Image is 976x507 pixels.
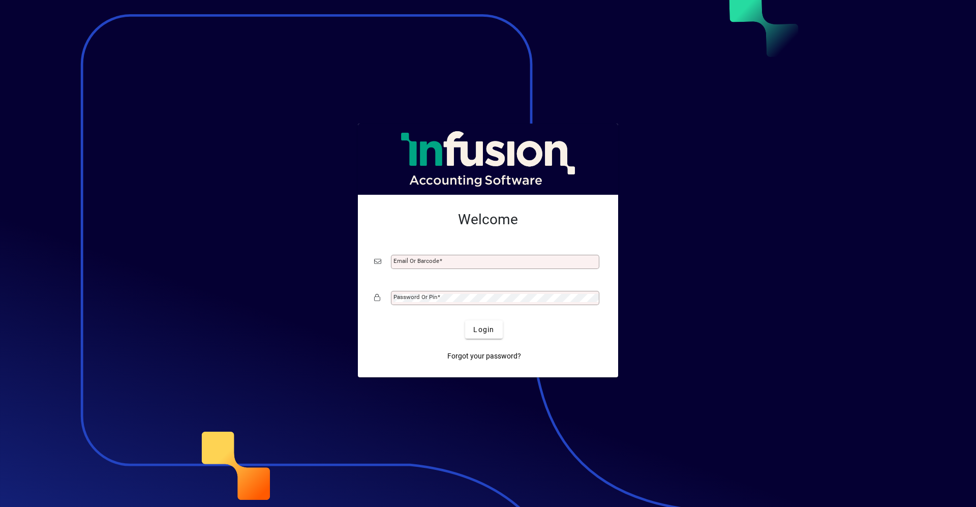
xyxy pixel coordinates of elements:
[443,347,525,365] a: Forgot your password?
[393,257,439,264] mat-label: Email or Barcode
[393,293,437,301] mat-label: Password or Pin
[374,211,602,228] h2: Welcome
[473,324,494,335] span: Login
[447,351,521,362] span: Forgot your password?
[465,320,502,339] button: Login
